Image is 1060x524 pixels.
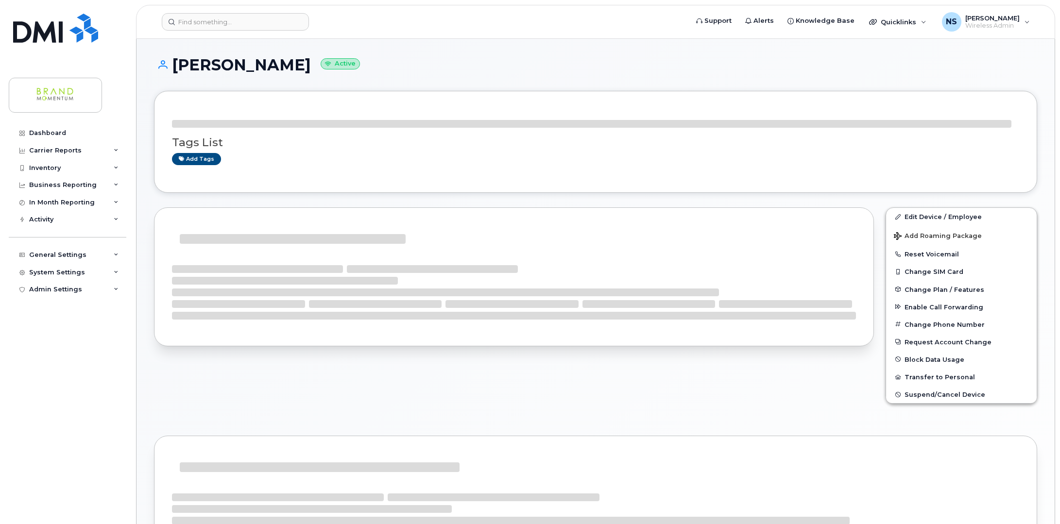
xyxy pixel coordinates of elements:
span: Enable Call Forwarding [905,303,983,310]
button: Enable Call Forwarding [886,298,1037,316]
span: Change Plan / Features [905,286,984,293]
span: Add Roaming Package [894,232,982,241]
button: Change SIM Card [886,263,1037,280]
a: Edit Device / Employee [886,208,1037,225]
button: Suspend/Cancel Device [886,386,1037,403]
button: Request Account Change [886,333,1037,351]
small: Active [321,58,360,69]
button: Change Plan / Features [886,281,1037,298]
button: Transfer to Personal [886,368,1037,386]
h1: [PERSON_NAME] [154,56,1037,73]
button: Reset Voicemail [886,245,1037,263]
span: Suspend/Cancel Device [905,391,985,398]
button: Change Phone Number [886,316,1037,333]
a: Add tags [172,153,221,165]
h3: Tags List [172,136,1019,149]
button: Add Roaming Package [886,225,1037,245]
button: Block Data Usage [886,351,1037,368]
